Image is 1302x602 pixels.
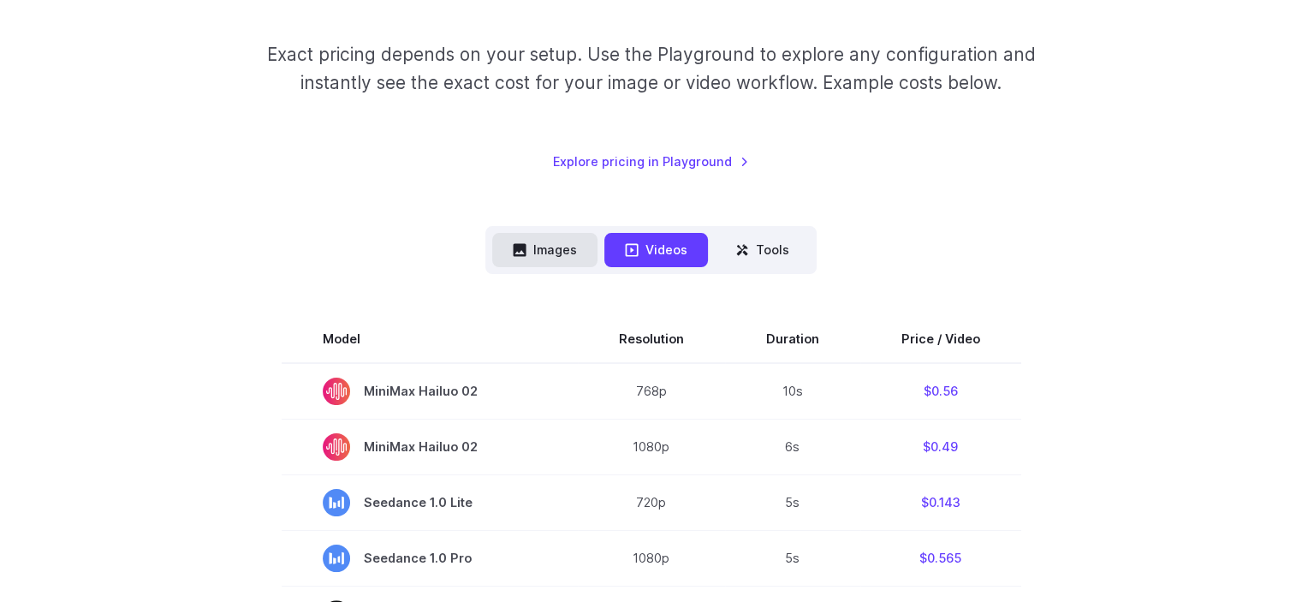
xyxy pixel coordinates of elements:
td: 1080p [578,530,725,586]
th: Resolution [578,315,725,363]
td: 5s [725,474,860,530]
td: $0.565 [860,530,1021,586]
td: 5s [725,530,860,586]
span: Seedance 1.0 Lite [323,489,537,516]
td: 1080p [578,419,725,474]
span: MiniMax Hailuo 02 [323,433,537,461]
span: MiniMax Hailuo 02 [323,378,537,405]
td: 768p [578,363,725,420]
th: Duration [725,315,860,363]
th: Price / Video [860,315,1021,363]
td: 6s [725,419,860,474]
th: Model [282,315,578,363]
button: Videos [604,233,708,266]
td: $0.56 [860,363,1021,420]
button: Images [492,233,597,266]
td: $0.49 [860,419,1021,474]
td: 10s [725,363,860,420]
a: Explore pricing in Playground [553,152,749,171]
button: Tools [715,233,810,266]
td: 720p [578,474,725,530]
span: Seedance 1.0 Pro [323,545,537,572]
td: $0.143 [860,474,1021,530]
p: Exact pricing depends on your setup. Use the Playground to explore any configuration and instantl... [234,40,1067,98]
